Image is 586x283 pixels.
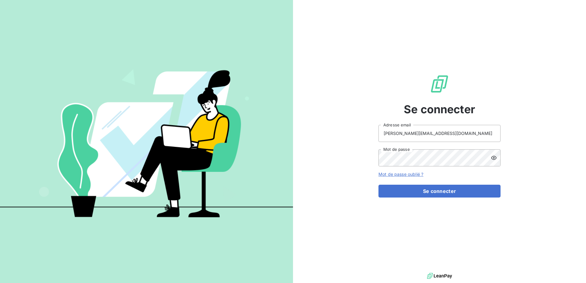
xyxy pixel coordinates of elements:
[430,74,449,94] img: Logo LeanPay
[427,271,452,281] img: logo
[404,101,475,118] span: Se connecter
[378,125,501,142] input: placeholder
[378,185,501,198] button: Se connecter
[378,172,423,177] a: Mot de passe oublié ?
